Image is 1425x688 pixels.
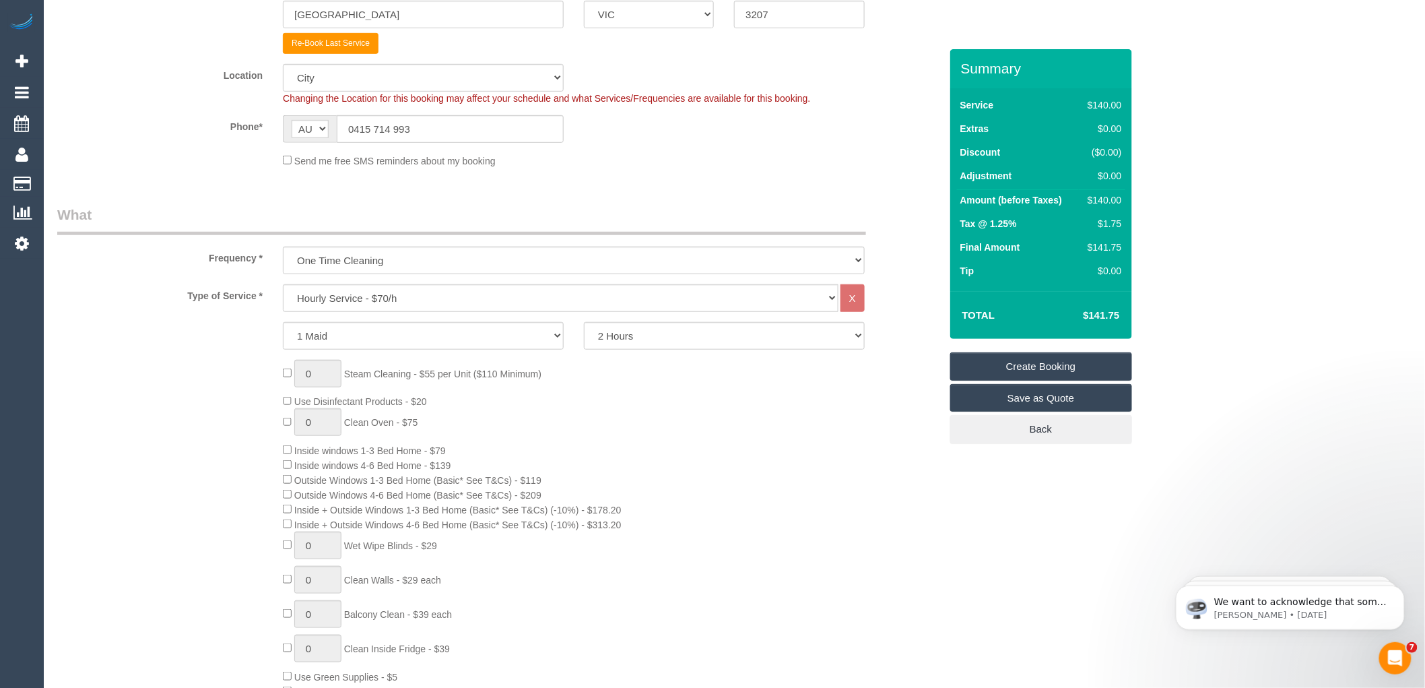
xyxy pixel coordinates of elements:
span: Clean Walls - $29 each [344,575,441,586]
span: Wet Wipe Blinds - $29 [344,540,437,551]
div: ($0.00) [1082,146,1121,159]
div: $1.75 [1082,217,1121,230]
span: Inside windows 4-6 Bed Home - $139 [294,460,451,471]
label: Extras [960,122,989,135]
a: Back [950,415,1132,443]
div: $140.00 [1082,98,1121,112]
span: Outside Windows 4-6 Bed Home (Basic* See T&Cs) - $209 [294,490,541,501]
span: Send me free SMS reminders about my booking [294,156,496,166]
span: We want to acknowledge that some users may be experiencing lag or slower performance in our softw... [59,39,232,224]
span: Steam Cleaning - $55 per Unit ($110 Minimum) [344,369,541,379]
p: Message from Ellie, sent 2w ago [59,52,232,64]
label: Frequency * [47,247,273,265]
label: Type of Service * [47,284,273,303]
label: Location [47,64,273,82]
div: $0.00 [1082,264,1121,278]
label: Adjustment [960,169,1012,183]
div: $141.75 [1082,241,1121,254]
label: Phone* [47,115,273,133]
div: $140.00 [1082,193,1121,207]
label: Discount [960,146,1001,159]
input: Suburb* [283,1,564,28]
iframe: Intercom notifications message [1156,557,1425,652]
span: Outside Windows 1-3 Bed Home (Basic* See T&Cs) - $119 [294,475,541,486]
label: Service [960,98,994,112]
input: Post Code* [734,1,864,28]
span: 7 [1407,642,1418,653]
span: Balcony Clean - $39 each [344,609,452,620]
label: Tax @ 1.25% [960,217,1017,230]
span: Inside + Outside Windows 4-6 Bed Home (Basic* See T&Cs) (-10%) - $313.20 [294,520,622,530]
span: Inside windows 1-3 Bed Home - $79 [294,445,446,456]
iframe: Intercom live chat [1379,642,1412,675]
legend: What [57,205,866,235]
label: Tip [960,264,974,278]
span: Changing the Location for this booking may affect your schedule and what Services/Frequencies are... [283,93,810,104]
span: Clean Inside Fridge - $39 [344,644,450,654]
h3: Summary [961,61,1125,76]
img: Automaid Logo [8,13,35,32]
h4: $141.75 [1042,310,1119,321]
div: $0.00 [1082,122,1121,135]
span: Use Disinfectant Products - $20 [294,396,427,407]
a: Save as Quote [950,384,1132,412]
span: Inside + Outside Windows 1-3 Bed Home (Basic* See T&Cs) (-10%) - $178.20 [294,505,622,515]
span: Use Green Supplies - $5 [294,672,397,683]
a: Create Booking [950,352,1132,381]
input: Phone* [337,115,564,143]
div: $0.00 [1082,169,1121,183]
span: Clean Oven - $75 [344,417,418,428]
strong: Total [962,309,995,321]
button: Re-Book Last Service [283,33,378,54]
label: Amount (before Taxes) [960,193,1062,207]
label: Final Amount [960,241,1020,254]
